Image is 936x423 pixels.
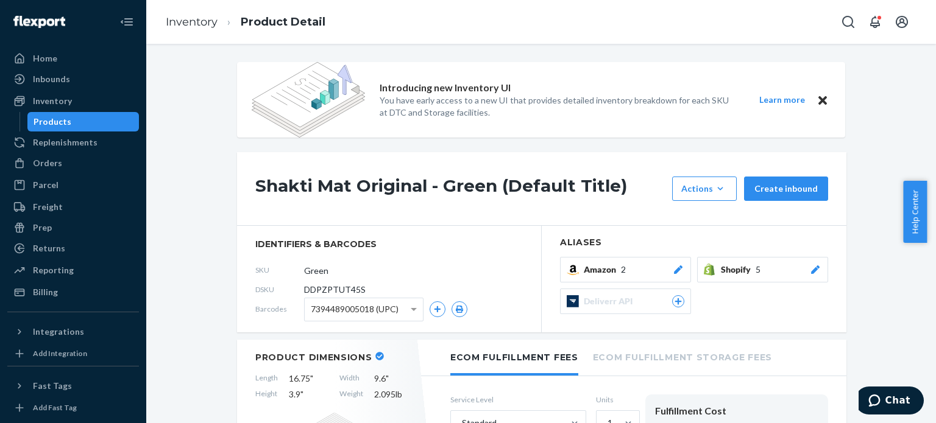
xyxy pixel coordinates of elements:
button: Deliverr API [560,288,691,314]
span: " [300,389,303,399]
div: Fast Tags [33,380,72,392]
div: Products [34,116,71,128]
div: Freight [33,201,63,213]
span: 9.6 [374,372,414,385]
span: 5 [756,264,760,276]
span: Amazon [584,264,621,276]
h2: Aliases [560,238,828,247]
span: Shopify [721,264,756,276]
div: Actions [681,183,728,195]
span: DSKU [255,284,304,295]
button: Integrations [7,322,139,341]
h2: Product Dimensions [255,352,372,363]
div: Add Integration [33,348,87,358]
span: Weight [339,388,363,400]
a: Product Detail [241,15,325,29]
span: 2 [621,264,626,276]
a: Home [7,49,139,68]
span: Width [339,372,363,385]
a: Parcel [7,175,139,195]
div: Orders [33,157,62,169]
div: Replenishments [33,136,97,149]
div: Returns [33,242,65,254]
button: Help Center [903,181,927,243]
div: Integrations [33,326,84,338]
span: Barcodes [255,304,304,314]
div: Add Fast Tag [33,402,77,413]
button: Amazon2 [560,257,691,282]
a: Orders [7,153,139,173]
button: Close Navigation [115,10,139,34]
span: " [310,373,313,383]
a: Billing [7,282,139,302]
button: Actions [672,177,737,201]
button: Fast Tags [7,376,139,396]
a: Returns [7,239,139,258]
a: Replenishments [7,133,139,152]
span: 3.9 [289,388,328,400]
a: Reporting [7,260,139,280]
a: Add Integration [7,346,139,361]
img: new-reports-banner-icon.82668bd98b6a51aee86340f2a7b77ae3.png [252,62,365,138]
div: Billing [33,286,58,298]
span: 16.75 [289,372,328,385]
div: Inventory [33,95,72,107]
li: Ecom Fulfillment Storage Fees [593,340,772,373]
button: Open notifications [863,10,887,34]
li: Ecom Fulfillment Fees [450,340,578,376]
span: Height [255,388,278,400]
span: " [386,373,389,383]
h1: Shakti Mat Original - Green (Default Title) [255,177,666,201]
a: Products [27,112,140,131]
span: Length [255,372,278,385]
label: Service Level [450,394,586,405]
label: Units [596,394,636,405]
p: Introducing new Inventory UI [380,81,511,95]
button: Shopify5 [697,257,828,282]
ol: breadcrumbs [156,4,335,40]
a: Inventory [166,15,218,29]
div: Parcel [33,179,58,191]
button: Open Search Box [836,10,860,34]
span: identifiers & barcodes [255,238,523,250]
button: Learn more [751,93,812,108]
span: SKU [255,265,304,275]
div: Inbounds [33,73,70,85]
iframe: Opens a widget where you can chat to one of our agents [859,386,924,417]
span: 2.095 lb [374,388,414,400]
img: Flexport logo [13,16,65,28]
span: Deliverr API [584,295,637,307]
div: Fulfillment Cost [655,404,818,418]
a: Inbounds [7,69,139,89]
div: Reporting [33,264,74,276]
a: Freight [7,197,139,217]
div: Home [33,52,57,65]
button: Close [815,93,831,108]
div: Prep [33,222,52,234]
p: You have early access to a new UI that provides detailed inventory breakdown for each SKU at DTC ... [380,94,737,119]
span: DDPZPTUT45S [304,284,366,296]
a: Inventory [7,91,139,111]
button: Open account menu [890,10,914,34]
a: Add Fast Tag [7,400,139,415]
span: 7394489005018 (UPC) [311,299,399,320]
a: Prep [7,218,139,237]
button: Create inbound [744,177,828,201]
